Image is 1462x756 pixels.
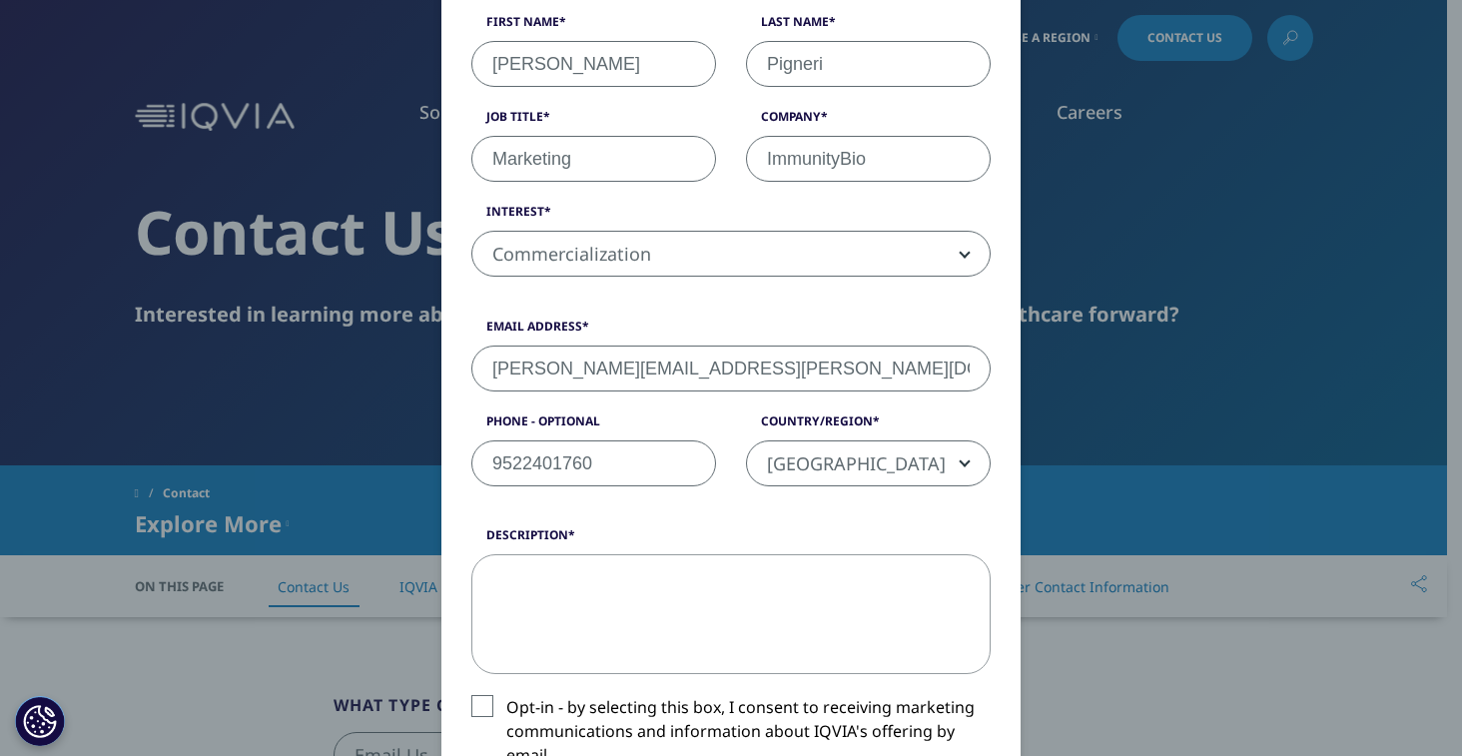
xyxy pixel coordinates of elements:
span: Commercialization [472,232,990,278]
label: Last Name [746,13,991,41]
label: Job Title [471,108,716,136]
label: Description [471,526,991,554]
span: Commercialization [471,231,991,277]
label: Interest [471,203,991,231]
label: Country/Region [746,412,991,440]
label: Company [746,108,991,136]
label: Email Address [471,318,991,346]
button: Cookies Settings [15,696,65,746]
span: United States [746,440,991,486]
span: United States [747,441,990,487]
label: Phone - Optional [471,412,716,440]
label: First Name [471,13,716,41]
